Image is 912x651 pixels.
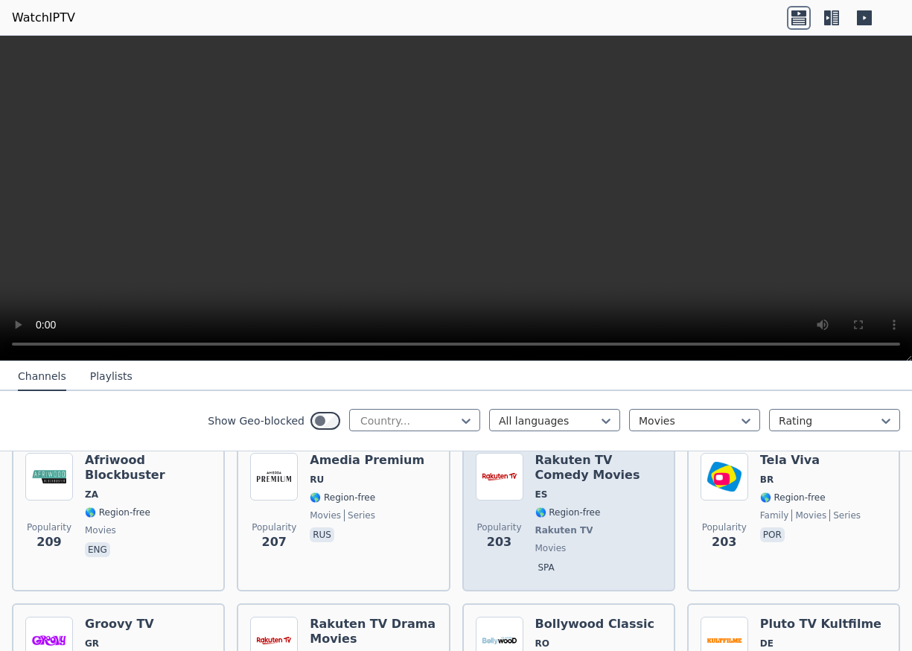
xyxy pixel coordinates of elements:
h6: Afriwood Blockbuster [85,453,211,483]
img: Tela Viva [701,453,748,501]
img: Rakuten TV Comedy Movies [476,453,523,501]
button: Playlists [90,363,133,391]
span: 🌎 Region-free [310,492,375,504]
span: Popularity [702,521,747,533]
h6: Rakuten TV Comedy Movies [535,453,662,483]
span: series [344,509,375,521]
span: ZA [85,489,98,501]
p: por [760,527,785,542]
span: RU [310,474,324,486]
span: 🌎 Region-free [535,506,601,518]
p: eng [85,542,110,557]
span: movies [85,524,116,536]
span: DE [760,638,774,650]
span: 207 [262,533,287,551]
p: rus [310,527,334,542]
span: movies [535,542,567,554]
span: ES [535,489,548,501]
span: movies [310,509,341,521]
h6: Rakuten TV Drama Movies [310,617,436,647]
span: 203 [487,533,511,551]
span: 🌎 Region-free [85,506,150,518]
span: Popularity [27,521,71,533]
span: 203 [712,533,736,551]
span: 🌎 Region-free [760,492,826,504]
p: spa [535,560,558,575]
span: family [760,509,789,521]
a: WatchIPTV [12,9,75,27]
h6: Bollywood Classic [535,617,654,632]
span: series [829,509,861,521]
h6: Groovy TV [85,617,154,632]
span: RO [535,638,549,650]
h6: Tela Viva [760,453,861,468]
span: 209 [36,533,61,551]
span: Popularity [252,521,296,533]
img: Afriwood Blockbuster [25,453,73,501]
button: Channels [18,363,66,391]
h6: Pluto TV Kultfilme [760,617,881,632]
span: Rakuten TV [535,524,593,536]
span: GR [85,638,99,650]
span: BR [760,474,774,486]
h6: Amedia Premium [310,453,424,468]
span: Popularity [476,521,521,533]
span: movies [791,509,826,521]
label: Show Geo-blocked [208,413,304,428]
img: Amedia Premium [250,453,298,501]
